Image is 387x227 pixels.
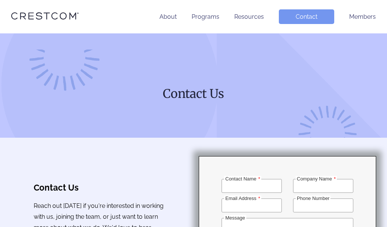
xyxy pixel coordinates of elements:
h1: Contact Us [51,86,337,102]
a: Resources [234,13,264,20]
a: Contact [279,9,334,24]
a: Members [349,13,376,20]
label: Phone Number [296,195,330,201]
label: Message [224,215,246,221]
label: Company Name [296,176,337,182]
a: Programs [192,13,219,20]
label: Contact Name [224,176,261,182]
a: About [159,13,177,20]
h3: Contact Us [34,183,165,192]
label: Email Address [224,195,261,201]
